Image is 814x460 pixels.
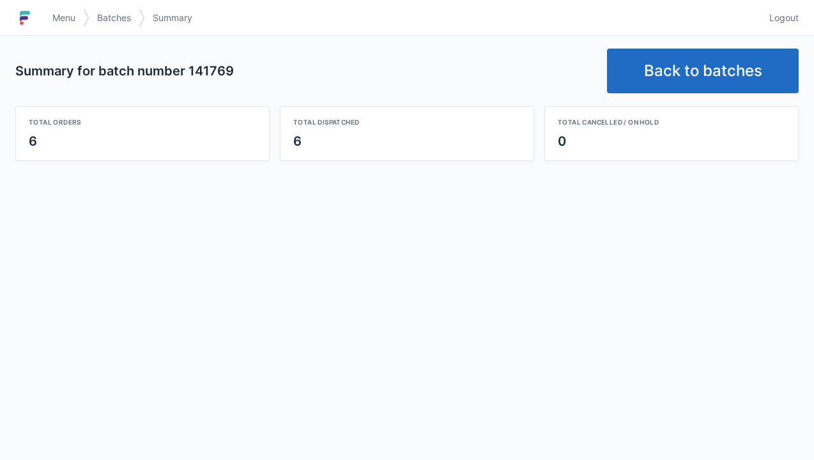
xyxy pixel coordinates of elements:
a: Menu [45,6,83,29]
div: Total dispatched [293,117,521,127]
span: Menu [52,11,75,24]
div: 6 [293,132,521,150]
div: 0 [558,132,785,150]
span: Logout [769,11,799,24]
div: 6 [29,132,256,150]
h2: Summary for batch number 141769 [15,62,597,80]
div: Total cancelled / on hold [558,117,785,127]
span: Batches [97,11,131,24]
a: Logout [762,6,799,29]
a: Summary [145,6,200,29]
div: Total orders [29,117,256,127]
img: svg> [139,3,145,33]
span: Summary [153,11,192,24]
a: Batches [89,6,139,29]
img: svg> [83,3,89,33]
img: logo-small.jpg [15,8,35,28]
a: Back to batches [607,49,799,93]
